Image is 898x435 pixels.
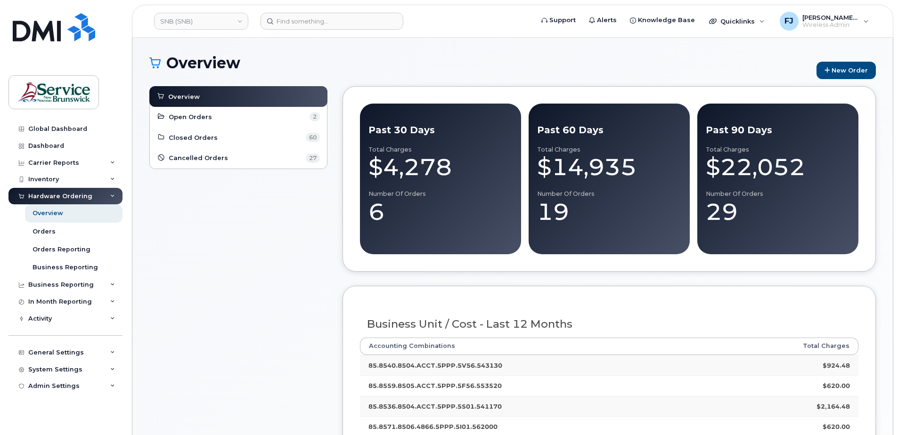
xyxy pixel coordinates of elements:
[157,132,320,143] a: Closed Orders 60
[310,112,320,121] span: 2
[367,318,852,330] h3: Business Unit / Cost - Last 12 Months
[368,190,513,198] div: Number of Orders
[816,62,876,79] a: New Order
[149,55,812,71] h1: Overview
[168,92,200,101] span: Overview
[706,198,850,226] div: 29
[368,362,502,369] strong: 85.8540.8504.ACCT.5PPP.5V56.543130
[157,153,320,164] a: Cancelled Orders 27
[306,133,320,142] span: 60
[368,146,513,153] div: Total Charges
[537,146,681,153] div: Total Charges
[156,91,320,102] a: Overview
[368,153,513,181] div: $4,278
[706,123,850,137] div: Past 90 Days
[368,382,502,389] strong: 85.8559.8505.ACCT.5PPP.5F56.553520
[157,111,320,122] a: Open Orders 2
[706,153,850,181] div: $22,052
[711,338,858,354] th: Total Charges
[368,198,513,226] div: 6
[169,133,218,142] span: Closed Orders
[368,123,513,137] div: Past 30 Days
[360,338,711,354] th: Accounting Combinations
[169,153,228,162] span: Cancelled Orders
[816,403,850,410] strong: $2,164.48
[537,190,681,198] div: Number of Orders
[537,153,681,181] div: $14,935
[368,423,498,430] strong: 85.8571.8506.4866.5PPP.5I01.562000
[823,382,850,389] strong: $620.00
[306,153,320,163] span: 27
[537,123,681,137] div: Past 60 Days
[706,146,850,153] div: Total Charges
[823,362,850,369] strong: $924.48
[823,423,850,430] strong: $620.00
[537,198,681,226] div: 19
[706,190,850,198] div: Number of Orders
[368,403,502,410] strong: 85.8536.8504.ACCT.5PPP.5S01.541170
[169,113,212,121] span: Open Orders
